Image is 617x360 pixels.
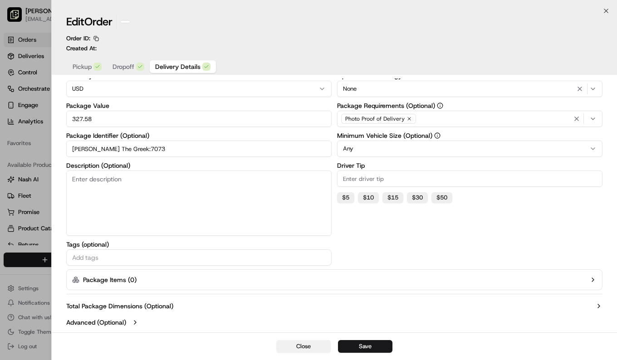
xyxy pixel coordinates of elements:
[337,102,602,109] label: Package Requirements (Optional)
[337,170,602,187] input: Enter driver tip
[66,269,602,290] button: Package Items (0)
[66,241,332,248] label: Tags (optional)
[337,81,602,97] button: None
[66,162,332,169] label: Description (Optional)
[154,89,165,100] button: Start new chat
[66,318,126,327] label: Advanced (Optional)
[337,73,602,79] label: Optimization Strategy
[73,128,149,144] a: 💻API Documentation
[77,132,84,140] div: 💻
[155,62,201,71] span: Delivery Details
[66,141,332,157] input: Enter package identifier
[337,192,354,203] button: $5
[31,87,149,96] div: Start new chat
[66,111,332,127] input: Enter package value
[5,128,73,144] a: 📗Knowledge Base
[66,15,113,29] h1: Edit
[66,102,332,109] label: Package Value
[86,131,146,141] span: API Documentation
[345,115,405,122] span: Photo Proof of Delivery
[66,302,173,311] label: Total Package Dimensions (Optional)
[407,192,428,203] button: $30
[431,192,452,203] button: $50
[276,340,331,353] button: Close
[66,73,332,79] label: Currency
[66,302,602,311] button: Total Package Dimensions (Optional)
[18,131,69,141] span: Knowledge Base
[337,111,602,127] button: Photo Proof of Delivery
[9,132,16,140] div: 📗
[337,162,602,169] label: Driver Tip
[24,58,163,68] input: Got a question? Start typing here...
[66,132,332,139] label: Package Identifier (Optional)
[9,36,165,51] p: Welcome 👋
[9,9,27,27] img: Nash
[338,340,392,353] button: Save
[437,102,443,109] button: Package Requirements (Optional)
[434,132,441,139] button: Minimum Vehicle Size (Optional)
[66,318,602,327] button: Advanced (Optional)
[66,44,97,53] p: Created At:
[358,192,379,203] button: $10
[66,34,90,43] p: Order ID:
[113,62,134,71] span: Dropoff
[64,153,110,161] a: Powered byPylon
[90,154,110,161] span: Pylon
[84,15,113,29] span: Order
[70,252,328,263] input: Add tags
[83,275,137,284] label: Package Items ( 0 )
[73,62,92,71] span: Pickup
[9,87,25,103] img: 1736555255976-a54dd68f-1ca7-489b-9aae-adbdc363a1c4
[382,192,403,203] button: $15
[343,85,357,93] span: None
[31,96,115,103] div: We're available if you need us!
[337,132,602,139] label: Minimum Vehicle Size (Optional)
